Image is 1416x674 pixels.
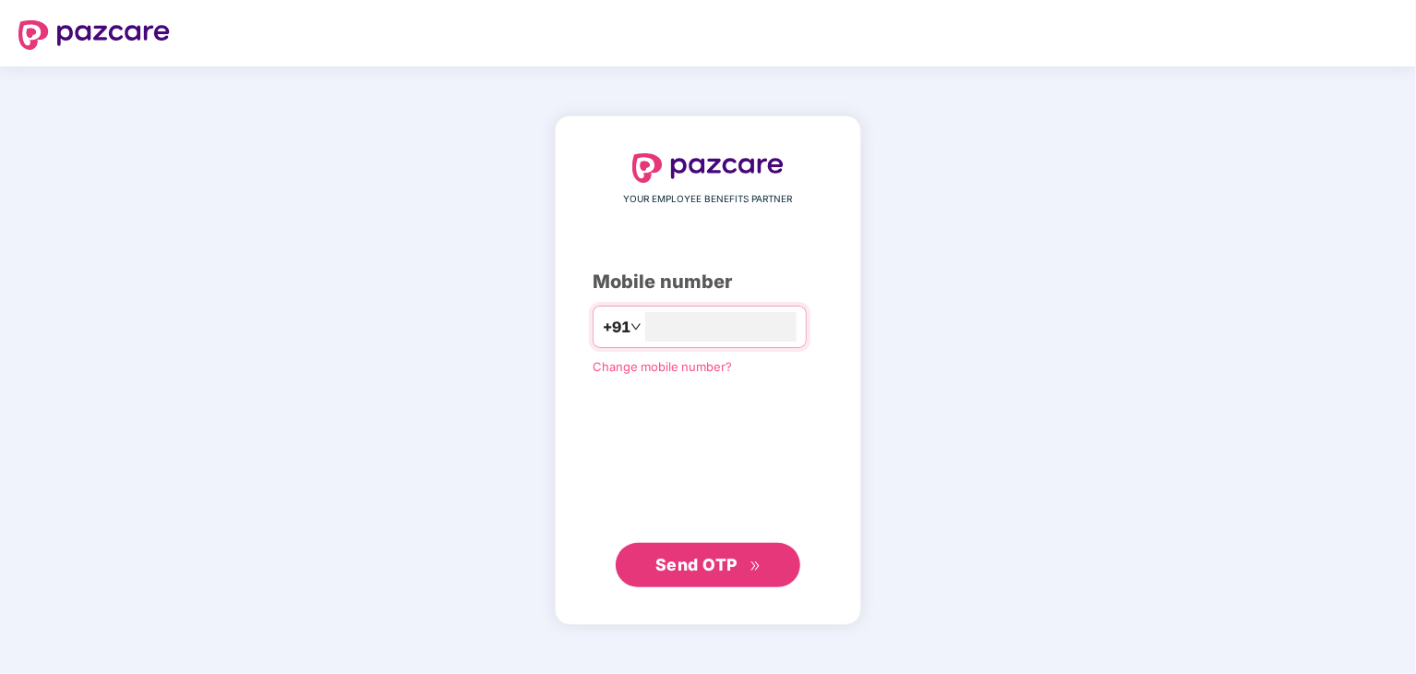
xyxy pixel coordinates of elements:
[630,321,642,332] span: down
[593,359,732,374] a: Change mobile number?
[750,560,762,572] span: double-right
[632,153,784,183] img: logo
[624,192,793,207] span: YOUR EMPLOYEE BENEFITS PARTNER
[655,555,738,574] span: Send OTP
[603,316,630,339] span: +91
[593,268,823,296] div: Mobile number
[18,20,170,50] img: logo
[616,543,800,587] button: Send OTPdouble-right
